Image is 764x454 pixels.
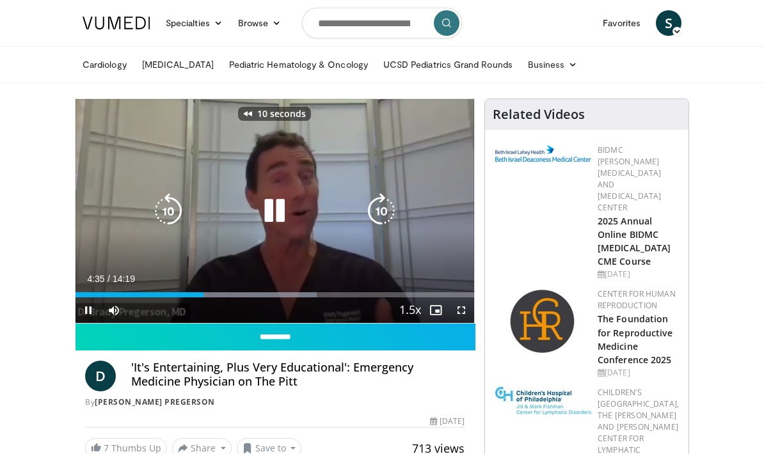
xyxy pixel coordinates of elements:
a: [MEDICAL_DATA] [134,52,221,77]
a: BIDMC [PERSON_NAME][MEDICAL_DATA] and [MEDICAL_DATA] Center [598,145,661,213]
a: Business [520,52,585,77]
a: Pediatric Hematology & Oncology [221,52,376,77]
button: Fullscreen [449,297,474,323]
video-js: Video Player [76,99,474,323]
span: 14:19 [113,274,135,284]
a: D [85,361,116,391]
a: Cardiology [75,52,134,77]
button: Playback Rate [397,297,423,323]
a: Browse [230,10,289,36]
span: 4:35 [87,274,104,284]
a: [PERSON_NAME] Pregerson [95,396,215,407]
a: Favorites [595,10,648,36]
p: 10 seconds [257,109,306,118]
div: [DATE] [598,367,678,379]
img: c058e059-5986-4522-8e32-16b7599f4943.png.150x105_q85_autocrop_double_scale_upscale_version-0.2.png [509,288,577,356]
h4: Related Videos [493,107,585,122]
img: VuMedi Logo [83,17,150,29]
div: By [85,396,465,408]
button: Pause [76,297,101,323]
a: Specialties [158,10,230,36]
input: Search topics, interventions [302,8,462,38]
div: Progress Bar [76,292,474,297]
button: Enable picture-in-picture mode [423,297,449,323]
span: / [107,274,110,284]
div: [DATE] [598,269,678,280]
img: c96b19ec-a48b-46a9-9095-935f19585444.png.150x105_q85_autocrop_double_scale_upscale_version-0.2.png [495,145,591,162]
a: UCSD Pediatrics Grand Rounds [376,52,520,77]
a: S [656,10,681,36]
a: The Foundation for Reproductive Medicine Conference 2025 [598,313,673,365]
div: [DATE] [430,416,465,427]
span: 7 [104,442,109,454]
button: Mute [101,297,127,323]
h4: 'It's Entertaining, Plus Very Educational': Emergency Medicine Physician on The Pitt [131,361,465,388]
a: Center for Human Reproduction [598,288,676,311]
a: 2025 Annual Online BIDMC [MEDICAL_DATA] CME Course [598,215,671,267]
img: ffa5faa8-5a43-44fb-9bed-3795f4b5ac57.jpg.150x105_q85_autocrop_double_scale_upscale_version-0.2.jpg [495,387,591,415]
